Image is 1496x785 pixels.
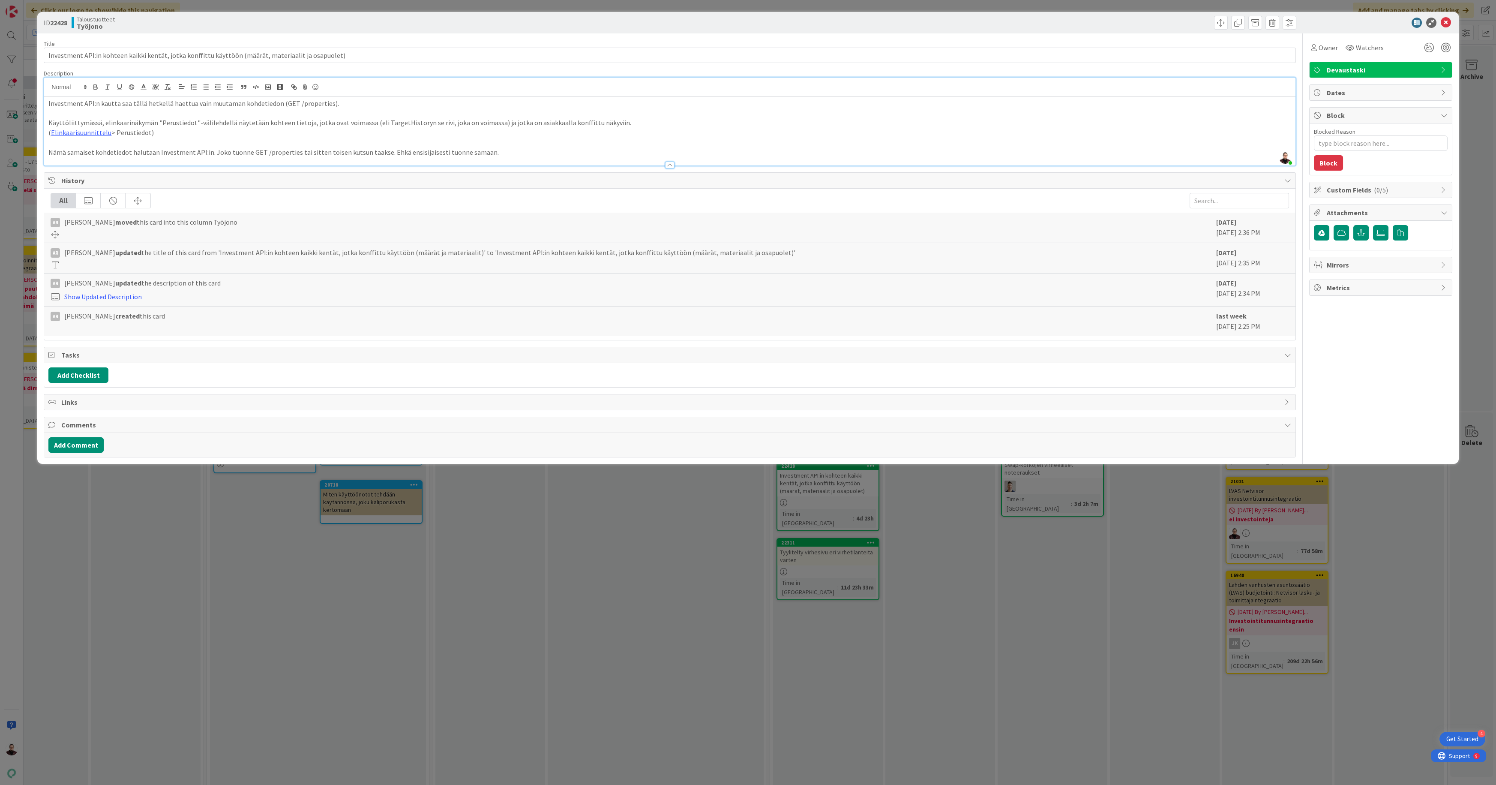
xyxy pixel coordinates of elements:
div: [DATE] 2:34 PM [1216,278,1289,302]
span: Dates [1327,87,1436,98]
button: Add Comment [48,437,104,453]
b: last week [1216,312,1247,320]
input: type card name here... [44,48,1295,63]
span: Taloustuotteet [77,16,115,23]
div: AR [51,218,60,227]
span: History [61,175,1280,186]
div: Get Started [1446,735,1478,743]
span: Description [44,69,73,77]
div: AR [51,279,60,288]
button: Add Checklist [48,367,108,383]
div: All [51,193,76,208]
span: Links [61,397,1280,407]
a: Show Updated Description [64,292,142,301]
b: Työjono [77,23,115,30]
span: Watchers [1356,42,1384,53]
label: Blocked Reason [1314,128,1355,135]
span: Owner [1319,42,1338,53]
p: Käyttöliittymässä, elinkaarinäkymän "Perustiedot"-välilehdellä näytetään kohteen tietoja, jotka o... [48,118,1291,128]
b: [DATE] [1216,218,1236,226]
span: [PERSON_NAME] the description of this card [64,278,221,288]
div: [DATE] 2:35 PM [1216,247,1289,269]
div: AR [51,248,60,258]
span: [PERSON_NAME] this card [64,311,165,321]
div: Open Get Started checklist, remaining modules: 4 [1439,732,1485,746]
span: Devaustaski [1327,65,1436,75]
label: Title [44,40,55,48]
b: [DATE] [1216,248,1236,257]
div: 9 [45,3,47,10]
span: Custom Fields [1327,185,1436,195]
b: 22428 [50,18,67,27]
a: Elinkaarisuunnittelu [51,128,111,137]
input: Search... [1190,193,1289,208]
span: Comments [61,420,1280,430]
p: ( > Perustiedot) [48,128,1291,138]
b: created [115,312,140,320]
span: [PERSON_NAME] the title of this card from 'Investment API:in kohteen kaikki kentät, jotka konffit... [64,247,795,258]
b: [DATE] [1216,279,1236,287]
div: 4 [1478,730,1485,737]
p: Investment API:n kautta saa tällä hetkellä haettua vain muutaman kohdetiedon (GET /properties). [48,99,1291,108]
span: Tasks [61,350,1280,360]
span: [PERSON_NAME] this card into this column Työjono [64,217,237,227]
img: GyOPHTWdLeFzhezoR5WqbUuXKKP5xpSS.jpg [1279,152,1291,164]
div: [DATE] 2:25 PM [1216,311,1289,331]
b: moved [115,218,137,226]
span: ( 0/5 ) [1374,186,1388,194]
div: AR [51,312,60,321]
span: ID [44,18,67,28]
b: updated [115,279,141,287]
b: updated [115,248,141,257]
span: Support [18,1,39,12]
span: Attachments [1327,208,1436,218]
span: Block [1327,110,1436,120]
button: Block [1314,155,1343,171]
span: Metrics [1327,283,1436,293]
p: Nämä samaiset kohdetiedot halutaan Investment API:in. Joko tuonne GET /properties tai sitten tois... [48,147,1291,157]
div: [DATE] 2:36 PM [1216,217,1289,238]
span: Mirrors [1327,260,1436,270]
